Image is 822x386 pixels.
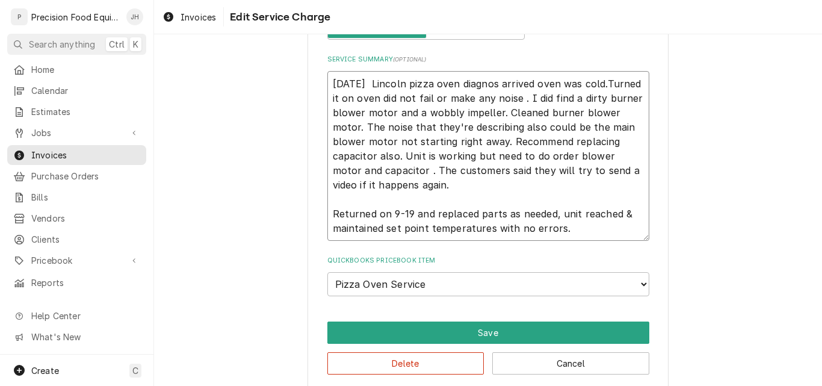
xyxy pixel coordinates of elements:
span: Calendar [31,84,140,97]
span: Ctrl [109,38,125,51]
div: Precision Food Equipment LLC [31,11,120,23]
label: QuickBooks PriceBook Item [327,256,649,266]
span: Pricebook [31,254,122,267]
button: Save [327,322,649,344]
a: Bills [7,187,146,207]
div: Button Group [327,322,649,375]
a: Invoices [158,7,221,27]
span: ( optional ) [393,56,427,63]
textarea: [DATE] Lincoln pizza oven diagnos arrived oven was cold.Turned it on oven did not fail or make an... [327,71,649,241]
span: Estimates [31,105,140,118]
span: Search anything [29,38,95,51]
button: Delete [327,352,484,375]
div: Button Group Row [327,322,649,344]
a: Vendors [7,208,146,228]
a: Invoices [7,145,146,165]
span: Invoices [31,149,140,161]
span: C [132,364,138,377]
div: P [11,8,28,25]
div: Service Summary [327,55,649,241]
button: Search anythingCtrlK [7,34,146,55]
label: Service Summary [327,55,649,64]
a: Reports [7,273,146,293]
div: Jason Hertel's Avatar [126,8,143,25]
span: Jobs [31,126,122,139]
span: Purchase Orders [31,170,140,182]
a: Calendar [7,81,146,101]
span: Bills [31,191,140,204]
a: Go to What's New [7,327,146,347]
span: Invoices [181,11,216,23]
div: JH [126,8,143,25]
a: Home [7,60,146,79]
span: Edit Service Charge [226,9,330,25]
span: Create [31,366,59,376]
a: Purchase Orders [7,166,146,186]
span: Help Center [31,310,139,322]
button: Cancel [492,352,649,375]
a: Go to Help Center [7,306,146,326]
span: Clients [31,233,140,246]
span: K [133,38,138,51]
span: Vendors [31,212,140,225]
span: Reports [31,276,140,289]
a: Clients [7,229,146,249]
div: Button Group Row [327,344,649,375]
a: Go to Jobs [7,123,146,143]
a: Estimates [7,102,146,122]
span: Home [31,63,140,76]
a: Go to Pricebook [7,251,146,270]
div: QuickBooks PriceBook Item [327,256,649,296]
span: What's New [31,331,139,343]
